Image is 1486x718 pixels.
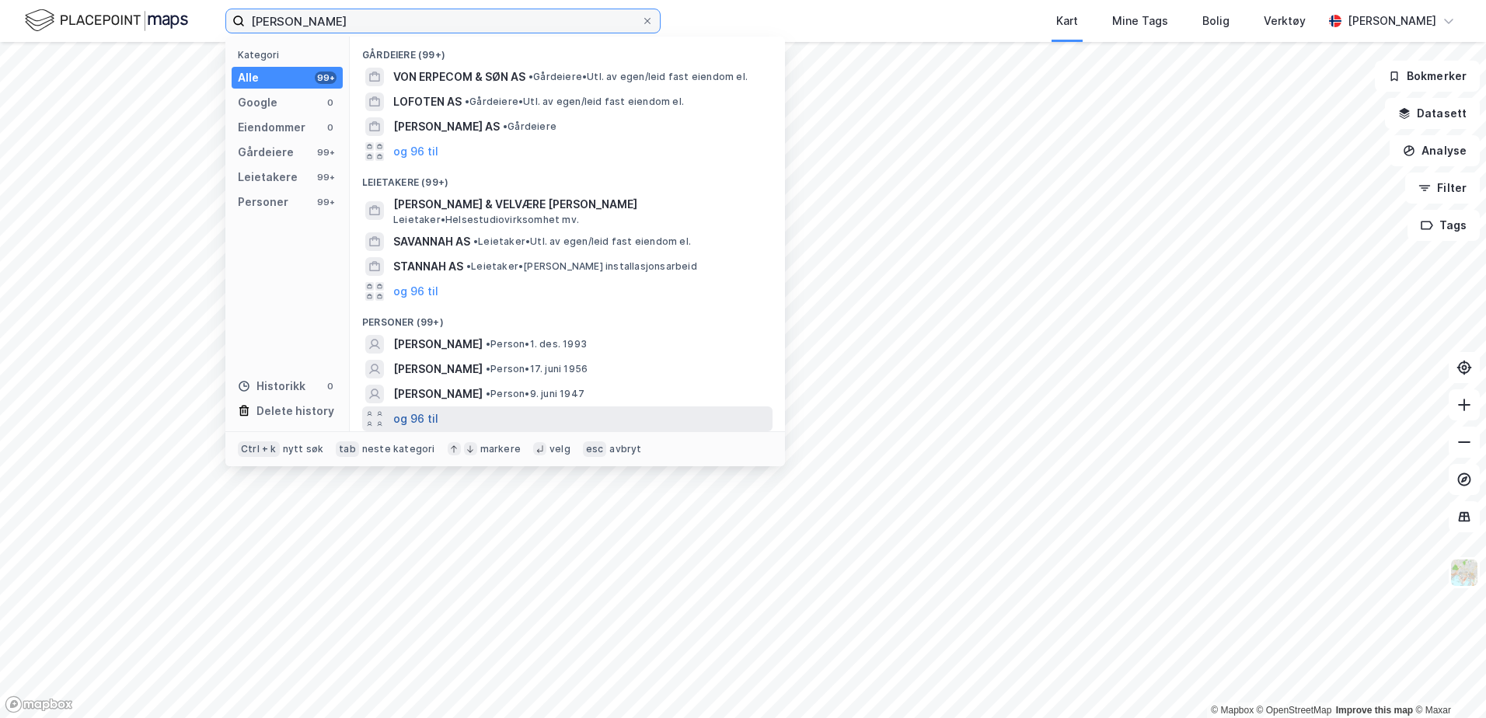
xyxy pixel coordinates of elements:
[549,443,570,455] div: velg
[256,402,334,420] div: Delete history
[315,71,337,84] div: 99+
[465,96,469,107] span: •
[528,71,533,82] span: •
[1264,12,1306,30] div: Verktøy
[1390,135,1480,166] button: Analyse
[466,260,697,273] span: Leietaker • [PERSON_NAME] installasjonsarbeid
[393,68,525,86] span: VON ERPECOM & SØN AS
[238,441,280,457] div: Ctrl + k
[1336,705,1413,716] a: Improve this map
[1375,61,1480,92] button: Bokmerker
[350,37,785,64] div: Gårdeiere (99+)
[393,142,438,161] button: og 96 til
[393,232,470,251] span: SAVANNAH AS
[238,68,259,87] div: Alle
[393,117,500,136] span: [PERSON_NAME] AS
[503,120,508,132] span: •
[315,196,337,208] div: 99+
[324,380,337,392] div: 0
[238,143,294,162] div: Gårdeiere
[486,363,490,375] span: •
[283,443,324,455] div: nytt søk
[362,443,435,455] div: neste kategori
[350,304,785,332] div: Personer (99+)
[393,257,463,276] span: STANNAH AS
[25,7,188,34] img: logo.f888ab2527a4732fd821a326f86c7f29.svg
[528,71,748,83] span: Gårdeiere • Utl. av egen/leid fast eiendom el.
[238,168,298,186] div: Leietakere
[393,385,483,403] span: [PERSON_NAME]
[393,410,438,428] button: og 96 til
[393,92,462,111] span: LOFOTEN AS
[1408,210,1480,241] button: Tags
[315,171,337,183] div: 99+
[1408,643,1486,718] iframe: Chat Widget
[465,96,684,108] span: Gårdeiere • Utl. av egen/leid fast eiendom el.
[473,235,691,248] span: Leietaker • Utl. av egen/leid fast eiendom el.
[324,96,337,109] div: 0
[1112,12,1168,30] div: Mine Tags
[486,363,588,375] span: Person • 17. juni 1956
[336,441,359,457] div: tab
[245,9,641,33] input: Søk på adresse, matrikkel, gårdeiere, leietakere eller personer
[1257,705,1332,716] a: OpenStreetMap
[486,388,490,399] span: •
[486,338,490,350] span: •
[1348,12,1436,30] div: [PERSON_NAME]
[1202,12,1230,30] div: Bolig
[5,695,73,713] a: Mapbox homepage
[238,193,288,211] div: Personer
[315,146,337,159] div: 99+
[1449,558,1479,587] img: Z
[324,121,337,134] div: 0
[238,49,343,61] div: Kategori
[1211,705,1254,716] a: Mapbox
[238,118,305,137] div: Eiendommer
[609,443,641,455] div: avbryt
[393,335,483,354] span: [PERSON_NAME]
[486,388,584,400] span: Person • 9. juni 1947
[480,443,521,455] div: markere
[393,214,579,226] span: Leietaker • Helsestudiovirksomhet mv.
[1405,173,1480,204] button: Filter
[466,260,471,272] span: •
[350,164,785,192] div: Leietakere (99+)
[238,377,305,396] div: Historikk
[473,235,478,247] span: •
[393,195,766,214] span: [PERSON_NAME] & VELVÆRE [PERSON_NAME]
[1408,643,1486,718] div: Kontrollprogram for chat
[1385,98,1480,129] button: Datasett
[503,120,556,133] span: Gårdeiere
[486,338,587,350] span: Person • 1. des. 1993
[393,282,438,301] button: og 96 til
[1056,12,1078,30] div: Kart
[583,441,607,457] div: esc
[238,93,277,112] div: Google
[393,360,483,378] span: [PERSON_NAME]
